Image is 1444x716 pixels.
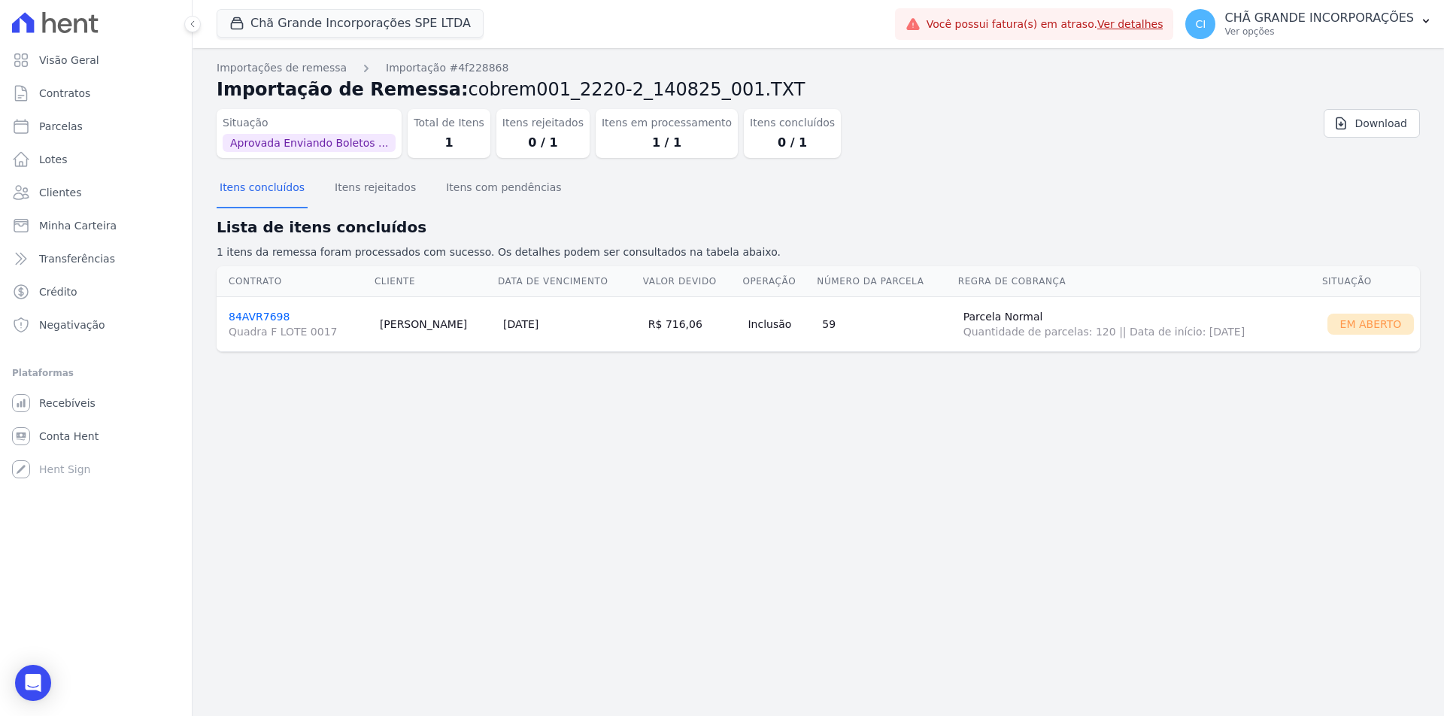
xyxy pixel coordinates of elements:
[1173,3,1444,45] button: CI CHÃ GRANDE INCORPORAÇÕES Ver opções
[217,216,1420,238] h2: Lista de itens concluídos
[15,665,51,701] div: Open Intercom Messenger
[957,296,1321,351] td: Parcela Normal
[414,134,484,152] dd: 1
[927,17,1163,32] span: Você possui fatura(s) em atraso.
[6,45,186,75] a: Visão Geral
[217,169,308,208] button: Itens concluídos
[1097,18,1163,30] a: Ver detalhes
[39,185,81,200] span: Clientes
[39,218,117,233] span: Minha Carteira
[497,266,642,297] th: Data de Vencimento
[443,169,564,208] button: Itens com pendências
[602,115,732,131] dt: Itens em processamento
[6,111,186,141] a: Parcelas
[6,421,186,451] a: Conta Hent
[39,317,105,332] span: Negativação
[223,115,396,131] dt: Situação
[742,296,816,351] td: Inclusão
[39,86,90,101] span: Contratos
[502,115,584,131] dt: Itens rejeitados
[1196,19,1206,29] span: CI
[957,266,1321,297] th: Regra de Cobrança
[217,9,484,38] button: Chã Grande Incorporações SPE LTDA
[1321,266,1420,297] th: Situação
[374,266,497,297] th: Cliente
[217,60,347,76] a: Importações de remessa
[39,284,77,299] span: Crédito
[6,388,186,418] a: Recebíveis
[1327,314,1414,335] div: Em Aberto
[1324,109,1420,138] a: Download
[39,396,96,411] span: Recebíveis
[6,211,186,241] a: Minha Carteira
[39,53,99,68] span: Visão Geral
[6,310,186,340] a: Negativação
[217,244,1420,260] p: 1 itens da remessa foram processados com sucesso. Os detalhes podem ser consultados na tabela aba...
[1224,26,1414,38] p: Ver opções
[816,296,957,351] td: 59
[12,364,180,382] div: Plataformas
[602,134,732,152] dd: 1 / 1
[6,277,186,307] a: Crédito
[502,134,584,152] dd: 0 / 1
[750,134,835,152] dd: 0 / 1
[469,79,805,100] span: cobrem001_2220-2_140825_001.TXT
[742,266,816,297] th: Operação
[1224,11,1414,26] p: CHÃ GRANDE INCORPORAÇÕES
[414,115,484,131] dt: Total de Itens
[229,311,368,339] a: 84AVR7698Quadra F LOTE 0017
[6,78,186,108] a: Contratos
[39,429,99,444] span: Conta Hent
[217,266,374,297] th: Contrato
[39,251,115,266] span: Transferências
[750,115,835,131] dt: Itens concluídos
[6,177,186,208] a: Clientes
[963,324,1315,339] span: Quantidade de parcelas: 120 || Data de início: [DATE]
[217,60,1420,76] nav: Breadcrumb
[39,152,68,167] span: Lotes
[386,60,508,76] a: Importação #4f228868
[229,324,368,339] span: Quadra F LOTE 0017
[223,134,396,152] span: Aprovada Enviando Boletos ...
[39,119,83,134] span: Parcelas
[497,296,642,351] td: [DATE]
[374,296,497,351] td: [PERSON_NAME]
[6,144,186,174] a: Lotes
[642,296,742,351] td: R$ 716,06
[6,244,186,274] a: Transferências
[217,76,1420,103] h2: Importação de Remessa:
[642,266,742,297] th: Valor devido
[332,169,419,208] button: Itens rejeitados
[816,266,957,297] th: Número da Parcela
